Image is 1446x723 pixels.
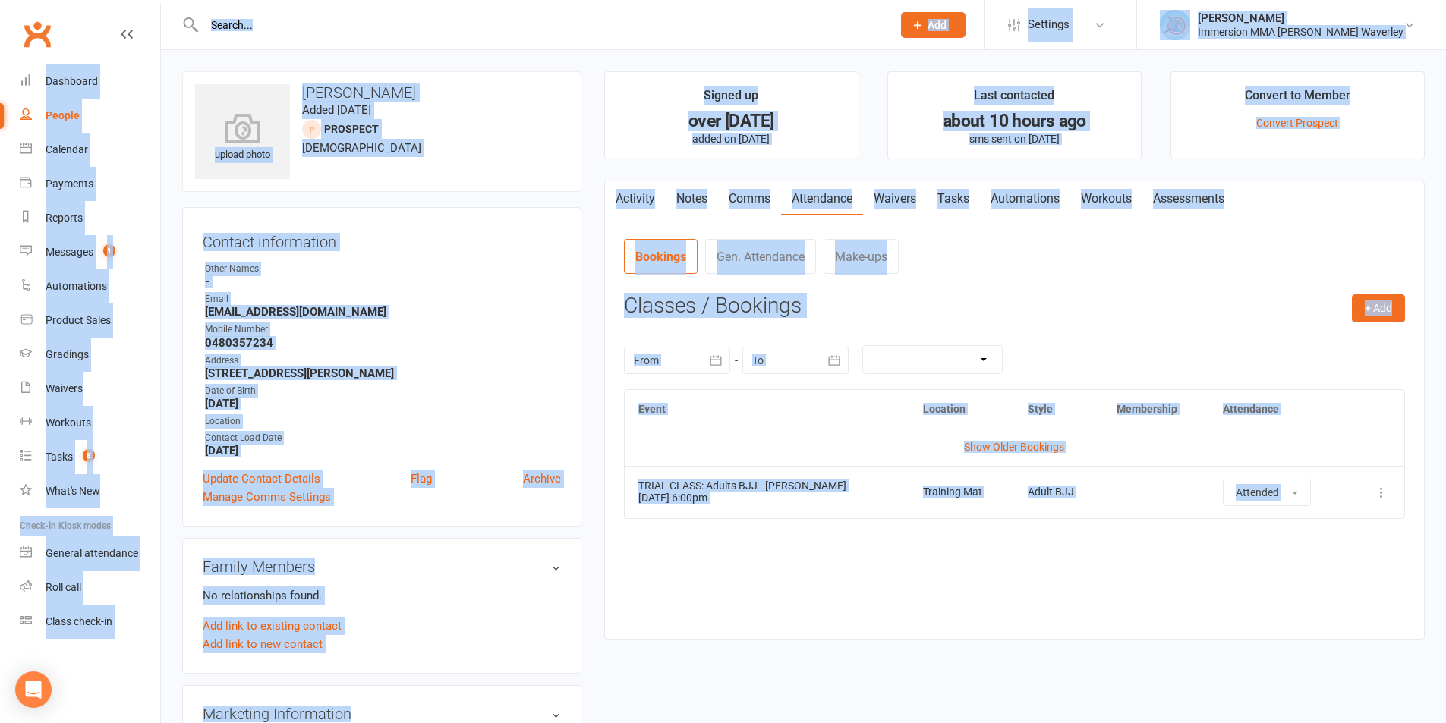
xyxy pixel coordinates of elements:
a: Notes [666,181,718,216]
button: Add [901,12,966,38]
a: Comms [718,181,781,216]
a: Manage Comms Settings [203,488,331,506]
th: Style [1014,390,1103,429]
h3: Family Members [203,558,561,575]
span: 8 [83,449,95,462]
div: People [46,109,80,121]
div: Payments [46,178,93,190]
div: Date of Birth [205,384,561,398]
a: Archive [523,470,561,488]
strong: [STREET_ADDRESS][PERSON_NAME] [205,366,561,380]
div: TRIAL CLASS: Adults BJJ - [PERSON_NAME] [638,480,896,492]
a: Waivers [20,372,160,406]
h3: Contact information [203,228,561,250]
a: Payments [20,167,160,201]
a: Calendar [20,133,160,167]
strong: - [205,275,561,288]
th: Attendance [1209,390,1349,429]
a: Waivers [863,181,927,216]
input: Search... [200,14,881,36]
div: Product Sales [46,314,111,326]
a: Activity [605,181,666,216]
a: Workouts [20,406,160,440]
div: What's New [46,485,100,497]
a: Gen. Attendance [705,239,816,274]
div: Contact Load Date [205,431,561,445]
th: Location [909,390,1014,429]
snap: prospect [324,123,379,135]
div: Adult BJJ [1028,486,1089,498]
div: Email [205,292,561,306]
div: Mobile Number [205,322,561,337]
th: Event [625,390,909,429]
a: Convert Prospect [1256,117,1338,129]
a: Bookings [624,239,698,274]
a: Attendance [781,181,863,216]
a: Make-ups [824,239,899,274]
div: upload photo [195,113,290,163]
div: Training Mat [923,486,1000,498]
a: Product Sales [20,303,160,338]
a: Roll call [20,571,160,605]
div: Last contacted [974,86,1054,113]
div: Address [205,354,561,368]
div: Class check-in [46,615,112,627]
a: Show Older Bookings [964,441,1064,453]
a: What's New [20,474,160,508]
div: Convert to Member [1245,86,1350,113]
p: added on [DATE] [619,133,844,145]
strong: [DATE] [205,397,561,410]
time: Added [DATE] [302,103,371,117]
p: No relationships found. [203,586,561,605]
a: General attendance kiosk mode [20,536,160,571]
strong: 0480357234 [205,336,561,350]
a: Flag [411,470,432,488]
div: General attendance [46,547,138,559]
a: Automations [980,181,1070,216]
h3: Classes / Bookings [624,294,1405,318]
a: Clubworx [18,15,56,53]
a: Workouts [1070,181,1142,216]
div: Roll call [46,581,81,593]
div: Reports [46,212,83,224]
a: People [20,99,160,133]
span: Attended [1236,486,1279,498]
h3: Marketing Information [203,706,561,722]
div: Signed up [704,86,758,113]
a: Tasks [927,181,980,216]
div: Waivers [46,382,83,395]
div: Automations [46,280,107,292]
span: 1 [103,244,115,257]
strong: [DATE] [205,444,561,457]
span: Settings [1028,8,1070,42]
div: Messages [46,246,93,258]
strong: [EMAIL_ADDRESS][DOMAIN_NAME] [205,305,561,319]
a: Assessments [1142,181,1235,216]
td: [DATE] 6:00pm [625,466,909,518]
a: Gradings [20,338,160,372]
div: Workouts [46,417,91,429]
p: sms sent on [DATE] [902,133,1127,145]
a: Dashboard [20,64,160,99]
a: Tasks 8 [20,440,160,474]
a: Messages 1 [20,235,160,269]
img: thumb_image1698714326.png [1160,10,1190,40]
a: Class kiosk mode [20,605,160,639]
th: Membership [1103,390,1209,429]
span: [DEMOGRAPHIC_DATA] [302,141,421,155]
div: Other Names [205,262,561,276]
div: Tasks [46,451,73,463]
a: Add link to new contact [203,635,323,653]
span: Add [928,19,947,31]
div: Calendar [46,143,88,156]
a: Automations [20,269,160,303]
button: + Add [1352,294,1405,322]
a: Reports [20,201,160,235]
a: Update Contact Details [203,470,320,488]
div: over [DATE] [619,113,844,129]
button: Attended [1223,479,1311,506]
div: Immersion MMA [PERSON_NAME] Waverley [1198,25,1403,39]
div: about 10 hours ago [902,113,1127,129]
div: Location [205,414,561,429]
h3: [PERSON_NAME] [195,84,569,101]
